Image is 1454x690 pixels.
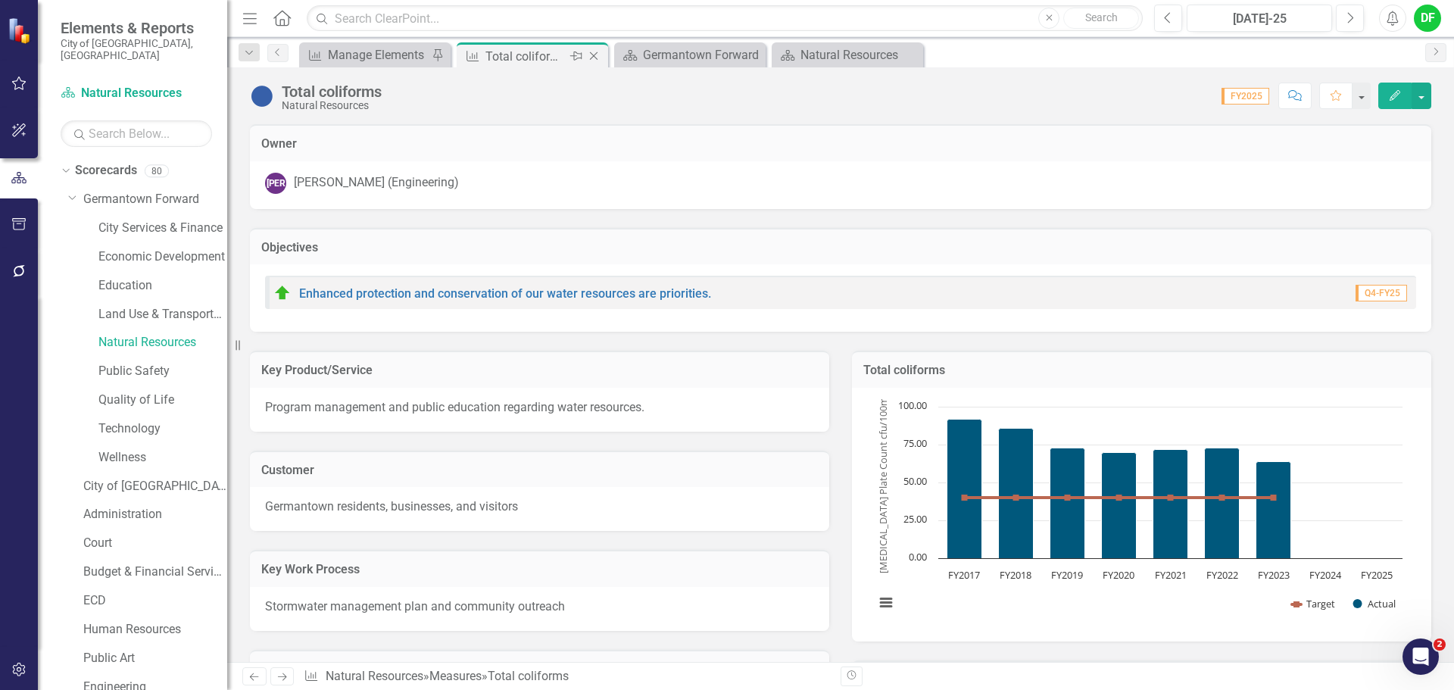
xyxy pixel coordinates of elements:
img: No Information [250,84,274,108]
button: DF [1414,5,1441,32]
a: Scorecards [75,162,137,180]
span: Search [1085,11,1118,23]
path: FY2023, 40. Target. [1271,495,1277,501]
text: FY2018 [1000,568,1031,582]
div: Manage Elements [328,45,428,64]
div: [PERSON_NAME] (Engineering) [294,174,459,192]
input: Search Below... [61,120,212,147]
path: FY2017, 92. Actual. [947,419,982,558]
path: FY2021, 40. Target. [1168,495,1174,501]
a: Natural Resources [326,669,423,683]
a: Administration [83,506,227,523]
path: FY2022, 73. Actual. [1205,448,1240,558]
text: 0.00 [909,550,927,564]
a: Manage Elements [303,45,428,64]
path: FY2019, 73. Actual. [1050,448,1085,558]
h3: Objectives [261,241,1420,254]
iframe: Intercom live chat [1403,638,1439,675]
a: Human Resources [83,621,227,638]
p: Germantown residents, businesses, and visitors [265,498,814,516]
a: Education [98,277,227,295]
text: [MEDICAL_DATA] Plate Count cfu/100mg [876,392,890,573]
div: Germantown Forward [643,45,762,64]
a: Natural Resources [61,85,212,102]
text: FY2022 [1206,568,1238,582]
button: [DATE]-25 [1187,5,1332,32]
text: FY2020 [1103,568,1134,582]
a: Public Art [83,650,227,667]
a: Land Use & Transportation [98,306,227,323]
img: ClearPoint Strategy [8,17,34,44]
a: Budget & Financial Services [83,564,227,581]
input: Search ClearPoint... [307,5,1143,32]
a: Public Safety [98,363,227,380]
a: Natural Resources [775,45,919,64]
text: FY2025 [1361,568,1393,582]
span: FY2025 [1222,88,1269,105]
div: Natural Resources [282,100,382,111]
h3: Owner [261,137,1420,151]
a: Technology [98,420,227,438]
path: FY2020, 40. Target. [1116,495,1122,501]
h3: Key Product/Service [261,364,818,377]
a: Natural Resources [98,334,227,351]
text: FY2023 [1258,568,1290,582]
text: FY2024 [1309,568,1342,582]
img: On Target [273,284,292,302]
text: 50.00 [903,474,927,488]
p: Program management and public education regarding water resources. [265,399,814,417]
h3: Customer [261,464,818,477]
text: FY2017 [948,568,980,582]
div: Chart. Highcharts interactive chart. [867,399,1416,626]
button: Show Actual [1353,597,1396,610]
div: » » [304,668,829,685]
text: 25.00 [903,512,927,526]
small: City of [GEOGRAPHIC_DATA], [GEOGRAPHIC_DATA] [61,37,212,62]
div: Natural Resources [800,45,919,64]
div: [DATE]-25 [1192,10,1327,28]
path: FY2018, 86. Actual. [999,428,1034,558]
div: 80 [145,164,169,177]
path: FY2023, 64. Actual. [1256,461,1291,558]
span: 2 [1434,638,1446,651]
a: Wellness [98,449,227,467]
span: Q4-FY25 [1356,285,1407,301]
path: FY2021, 72. Actual. [1153,449,1188,558]
g: Actual, series 2 of 2. Bar series with 9 bars. [947,407,1378,559]
a: Enhanced protection and conservation of our water resources are priorities. [299,286,711,301]
button: Search [1063,8,1139,29]
path: FY2022, 40. Target. [1219,495,1225,501]
span: Elements & Reports [61,19,212,37]
a: Quality of Life [98,392,227,409]
button: View chart menu, Chart [875,592,897,614]
text: 75.00 [903,436,927,450]
a: Germantown Forward [618,45,762,64]
text: 100.00 [898,398,927,412]
text: FY2021 [1155,568,1187,582]
g: Target, series 1 of 2. Line with 9 data points. [962,495,1277,501]
a: City of [GEOGRAPHIC_DATA] [83,478,227,495]
div: Total coliforms [282,83,382,100]
a: Germantown Forward [83,191,227,208]
path: FY2020, 70. Actual. [1102,452,1137,558]
div: Total coliforms [488,669,569,683]
svg: Interactive chart [867,399,1410,626]
path: FY2019, 40. Target. [1065,495,1071,501]
p: Stormwater management plan and community outreach [265,598,814,616]
a: City Services & Finance [98,220,227,237]
a: Court [83,535,227,552]
button: Show Target [1292,597,1336,610]
div: Total coliforms [485,47,566,66]
h3: Total coliforms [863,364,1420,377]
path: FY2017, 40. Target. [962,495,968,501]
path: FY2018, 40. Target. [1013,495,1019,501]
a: Measures [429,669,482,683]
a: Economic Development [98,248,227,266]
h3: Key Work Process [261,563,818,576]
a: ECD [83,592,227,610]
div: [PERSON_NAME] [265,173,286,194]
text: FY2019 [1051,568,1083,582]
